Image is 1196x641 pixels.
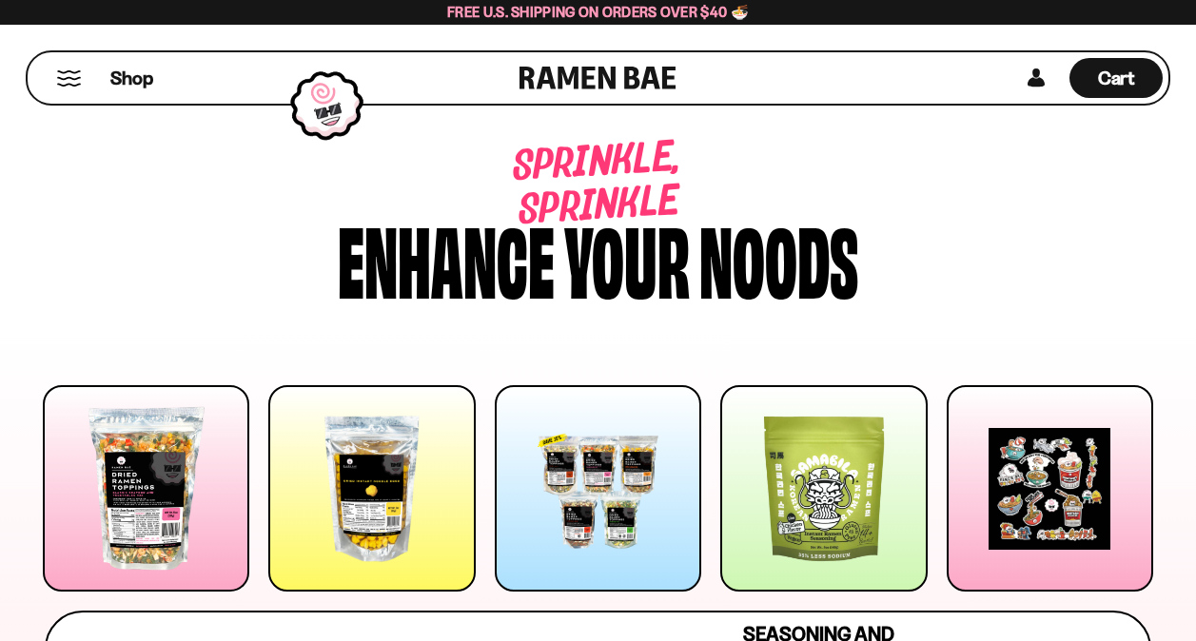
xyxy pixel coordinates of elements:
div: noods [699,212,858,302]
span: Shop [110,66,153,91]
span: Cart [1098,67,1135,89]
a: Shop [110,58,153,98]
button: Mobile Menu Trigger [56,70,82,87]
div: your [564,212,690,302]
div: Enhance [338,212,555,302]
div: Cart [1069,52,1163,104]
span: Free U.S. Shipping on Orders over $40 🍜 [447,3,749,21]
